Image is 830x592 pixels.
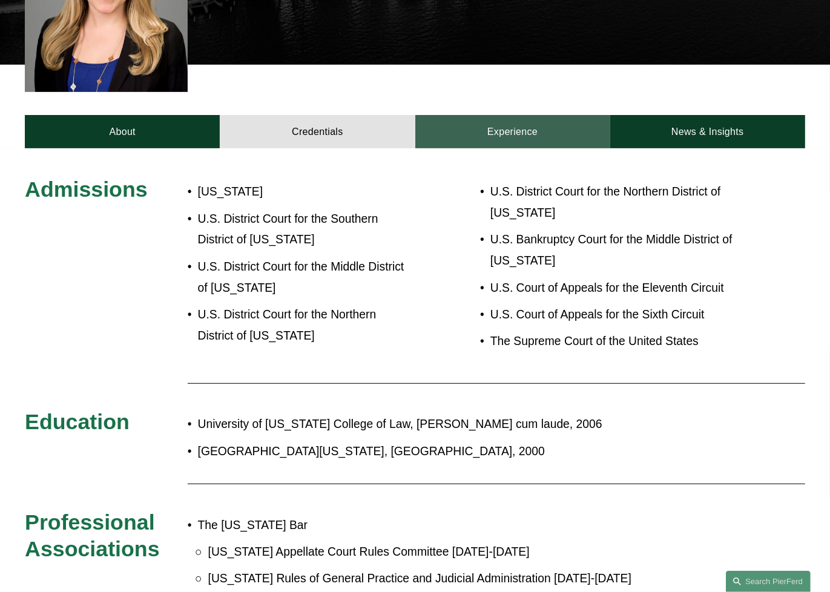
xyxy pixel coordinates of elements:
[610,115,805,148] a: News & Insights
[198,304,415,346] p: U.S. District Court for the Northern District of [US_STATE]
[198,209,415,251] p: U.S. District Court for the Southern District of [US_STATE]
[198,441,708,462] p: [GEOGRAPHIC_DATA][US_STATE], [GEOGRAPHIC_DATA], 2000
[208,542,708,563] p: [US_STATE] Appellate Court Rules Committee [DATE]-[DATE]
[726,571,811,592] a: Search this site
[198,182,415,203] p: [US_STATE]
[490,182,740,223] p: U.S. District Court for the Northern District of [US_STATE]
[220,115,415,148] a: Credentials
[415,115,610,148] a: Experience
[198,257,415,298] p: U.S. District Court for the Middle District of [US_STATE]
[490,229,740,271] p: U.S. Bankruptcy Court for the Middle District of [US_STATE]
[25,510,160,561] span: Professional Associations
[208,568,708,590] p: [US_STATE] Rules of General Practice and Judicial Administration [DATE]-[DATE]
[25,410,130,434] span: Education
[25,177,148,202] span: Admissions
[490,278,740,299] p: U.S. Court of Appeals for the Eleventh Circuit
[198,414,708,435] p: University of [US_STATE] College of Law, [PERSON_NAME] cum laude, 2006
[490,304,740,326] p: U.S. Court of Appeals for the Sixth Circuit
[25,115,220,148] a: About
[198,515,708,536] p: The [US_STATE] Bar
[490,331,740,352] p: The Supreme Court of the United States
